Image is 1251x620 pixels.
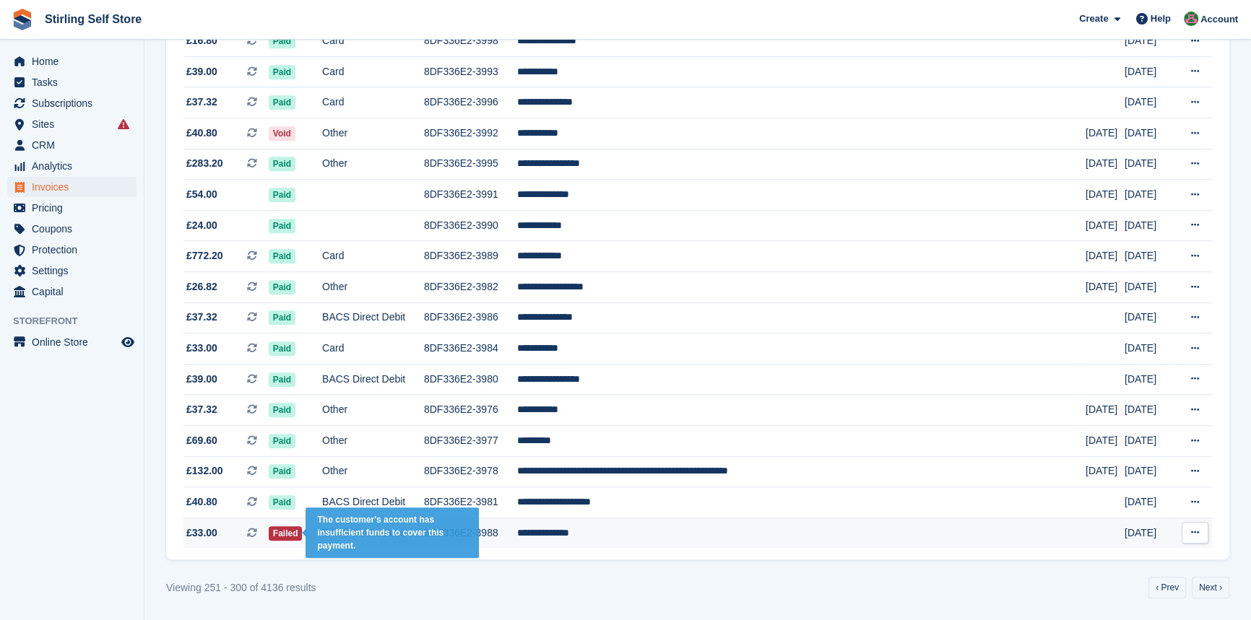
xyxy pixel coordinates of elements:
td: 8DF336E2-3990 [424,210,517,241]
span: Paid [269,219,295,233]
span: Paid [269,310,295,325]
td: Card [322,241,424,272]
span: Paid [269,341,295,356]
span: Tasks [32,72,118,92]
td: 8DF336E2-3984 [424,333,517,364]
td: [DATE] [1086,118,1125,149]
td: [DATE] [1125,56,1175,87]
td: [DATE] [1125,333,1175,364]
td: [DATE] [1086,456,1125,487]
span: Paid [269,188,295,202]
td: Other [322,149,424,180]
td: [DATE] [1125,87,1175,118]
span: £24.00 [186,218,217,233]
a: Stirling Self Store [39,7,147,31]
span: Account [1200,12,1238,27]
td: BACS Direct Debit [322,302,424,333]
td: [DATE] [1086,149,1125,180]
td: [DATE] [1125,364,1175,395]
span: Paid [269,34,295,48]
td: 8DF336E2-3977 [424,426,517,457]
td: 8DF336E2-3992 [424,118,517,149]
span: £37.32 [186,310,217,325]
span: £40.80 [186,494,217,510]
span: £40.80 [186,126,217,141]
a: menu [7,177,137,197]
td: 8DF336E2-3982 [424,272,517,303]
td: Card [322,87,424,118]
td: Other [322,118,424,149]
span: £132.00 [186,463,223,479]
span: Subscriptions [32,93,118,113]
span: Create [1079,12,1108,26]
td: [DATE] [1125,456,1175,487]
span: Paid [269,249,295,263]
span: Paid [269,65,295,79]
span: Pricing [32,198,118,218]
td: [DATE] [1086,395,1125,426]
span: Paid [269,495,295,510]
td: Card [322,333,424,364]
span: Paid [269,464,295,479]
td: [DATE] [1086,180,1125,211]
td: 8DF336E2-3980 [424,364,517,395]
span: £37.32 [186,95,217,110]
td: [DATE] [1125,426,1175,457]
td: Other [322,426,424,457]
span: Paid [269,95,295,110]
td: [DATE] [1125,487,1175,518]
nav: Pages [1146,577,1232,598]
span: Paid [269,372,295,387]
a: menu [7,93,137,113]
span: £33.00 [186,525,217,541]
td: BACS Direct Debit [322,518,424,548]
span: CRM [32,135,118,155]
td: 8DF336E2-3988 [424,518,517,548]
span: Failed [269,526,303,541]
td: BACS Direct Debit [322,487,424,518]
span: £16.80 [186,33,217,48]
span: Paid [269,157,295,171]
span: £772.20 [186,248,223,263]
td: 8DF336E2-3991 [424,180,517,211]
td: 8DF336E2-3996 [424,87,517,118]
a: Preview store [119,333,137,351]
td: [DATE] [1125,518,1175,548]
td: 8DF336E2-3976 [424,395,517,426]
td: 8DF336E2-3995 [424,149,517,180]
a: menu [7,240,137,260]
a: Previous [1148,577,1186,598]
td: [DATE] [1086,426,1125,457]
img: Lucy [1184,12,1198,26]
span: Paid [269,434,295,448]
a: menu [7,261,137,281]
div: Viewing 251 - 300 of 4136 results [166,580,316,595]
span: Protection [32,240,118,260]
span: £26.82 [186,279,217,294]
a: menu [7,135,137,155]
td: 8DF336E2-3998 [424,26,517,57]
span: £54.00 [186,187,217,202]
span: Settings [32,261,118,281]
i: Smart entry sync failures have occurred [118,118,129,130]
td: [DATE] [1125,26,1175,57]
td: [DATE] [1125,302,1175,333]
a: menu [7,156,137,176]
span: Online Store [32,332,118,352]
span: Home [32,51,118,71]
td: [DATE] [1125,272,1175,303]
a: Next [1192,577,1229,598]
span: Invoices [32,177,118,197]
a: menu [7,281,137,302]
td: 8DF336E2-3986 [424,302,517,333]
td: [DATE] [1086,272,1125,303]
span: £39.00 [186,372,217,387]
td: 8DF336E2-3993 [424,56,517,87]
td: [DATE] [1086,210,1125,241]
a: menu [7,72,137,92]
span: Help [1151,12,1171,26]
td: [DATE] [1125,149,1175,180]
td: Other [322,395,424,426]
span: Analytics [32,156,118,176]
a: menu [7,114,137,134]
